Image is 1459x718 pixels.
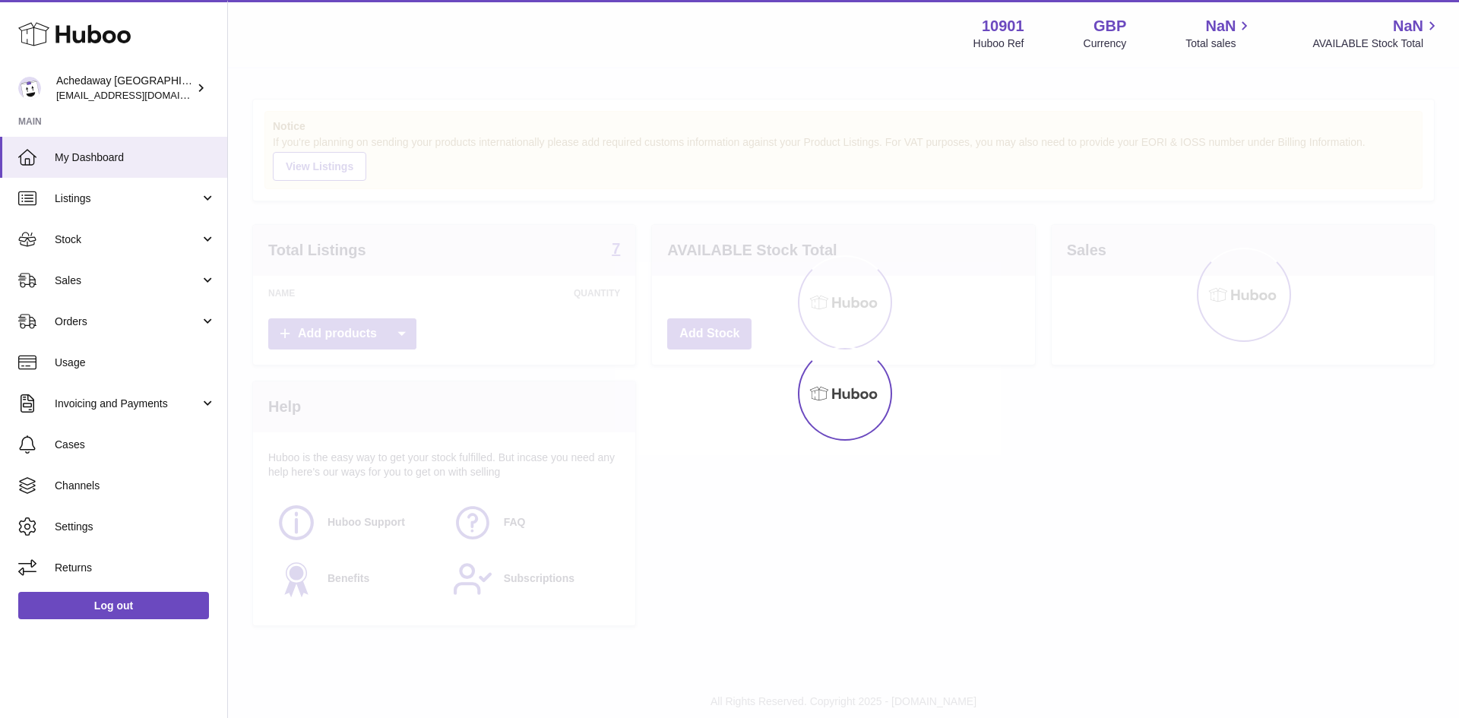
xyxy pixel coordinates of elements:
[1205,16,1236,36] span: NaN
[55,150,216,165] span: My Dashboard
[973,36,1024,51] div: Huboo Ref
[55,561,216,575] span: Returns
[18,592,209,619] a: Log out
[1312,36,1441,51] span: AVAILABLE Stock Total
[1393,16,1423,36] span: NaN
[1312,16,1441,51] a: NaN AVAILABLE Stock Total
[55,232,200,247] span: Stock
[56,89,223,101] span: [EMAIL_ADDRESS][DOMAIN_NAME]
[1185,16,1253,51] a: NaN Total sales
[1093,16,1126,36] strong: GBP
[18,77,41,100] img: admin@newpb.co.uk
[982,16,1024,36] strong: 10901
[55,356,216,370] span: Usage
[55,191,200,206] span: Listings
[55,520,216,534] span: Settings
[55,315,200,329] span: Orders
[55,438,216,452] span: Cases
[55,274,200,288] span: Sales
[1185,36,1253,51] span: Total sales
[55,397,200,411] span: Invoicing and Payments
[56,74,193,103] div: Achedaway [GEOGRAPHIC_DATA]
[55,479,216,493] span: Channels
[1084,36,1127,51] div: Currency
